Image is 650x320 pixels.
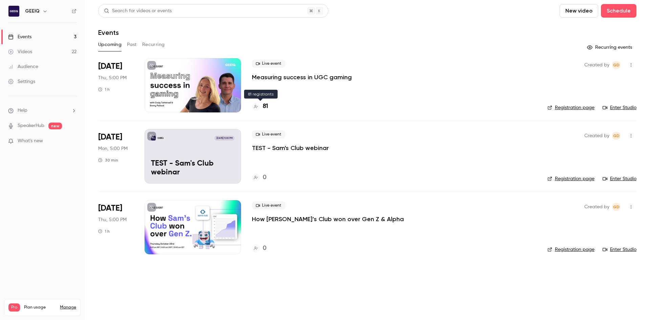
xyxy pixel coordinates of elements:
div: Audience [8,63,38,70]
span: new [48,123,62,129]
span: Live event [252,201,285,210]
button: New video [560,4,598,18]
h6: GEEIQ [25,8,40,15]
a: Registration page [547,246,594,253]
img: GEEIQ [8,6,19,17]
p: TEST - Sam's Club webinar [151,159,235,177]
span: GD [613,132,620,140]
div: 1 h [98,229,110,234]
div: Oct 9 Thu, 5:00 PM (Europe/London) [98,58,134,112]
a: TEST - Sam's Club webinarGEEIQ[DATE] 5:00 PMTEST - Sam's Club webinar [145,129,241,183]
span: Giovanna Demopoulos [612,132,620,140]
span: [DATE] [98,132,122,143]
div: Search for videos or events [104,7,172,15]
a: How [PERSON_NAME]’s Club won over Gen Z & Alpha [252,215,404,223]
span: Plan usage [24,305,56,310]
a: TEST - Sam's Club webinar [252,144,329,152]
h1: Events [98,28,119,37]
div: Events [8,34,31,40]
a: Registration page [547,175,594,182]
button: Upcoming [98,39,122,50]
span: Mon, 5:00 PM [98,145,128,152]
a: 81 [252,102,268,111]
span: Live event [252,60,285,68]
span: [DATE] [98,203,122,214]
span: Live event [252,130,285,138]
h4: 0 [263,244,266,253]
a: Manage [60,305,76,310]
a: Enter Studio [603,246,636,253]
h4: 81 [263,102,268,111]
a: Measuring success in UGC gaming [252,73,352,81]
h4: 0 [263,173,266,182]
div: Settings [8,78,35,85]
span: Thu, 5:00 PM [98,74,127,81]
span: What's new [18,137,43,145]
span: Created by [584,132,609,140]
button: Recurring [142,39,165,50]
span: Giovanna Demopoulos [612,203,620,211]
a: 0 [252,244,266,253]
div: Oct 20 Mon, 5:00 PM (Europe/London) [98,129,134,183]
span: Pro [8,303,20,312]
span: [DATE] [98,61,122,72]
div: Oct 23 Thu, 5:00 PM (Europe/London) [98,200,134,254]
span: Help [18,107,27,114]
a: 0 [252,173,266,182]
button: Recurring events [584,42,636,53]
div: 30 min [98,157,118,163]
a: Enter Studio [603,175,636,182]
li: help-dropdown-opener [8,107,77,114]
span: [DATE] 5:00 PM [214,136,234,141]
span: Giovanna Demopoulos [612,61,620,69]
span: Created by [584,203,609,211]
button: Past [127,39,137,50]
span: GD [613,203,620,211]
span: Created by [584,61,609,69]
span: GD [613,61,620,69]
div: 1 h [98,87,110,92]
span: Thu, 5:00 PM [98,216,127,223]
p: GEEIQ [157,136,164,140]
a: Registration page [547,104,594,111]
a: Enter Studio [603,104,636,111]
a: SpeakerHub [18,122,44,129]
button: Schedule [601,4,636,18]
div: Videos [8,48,32,55]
